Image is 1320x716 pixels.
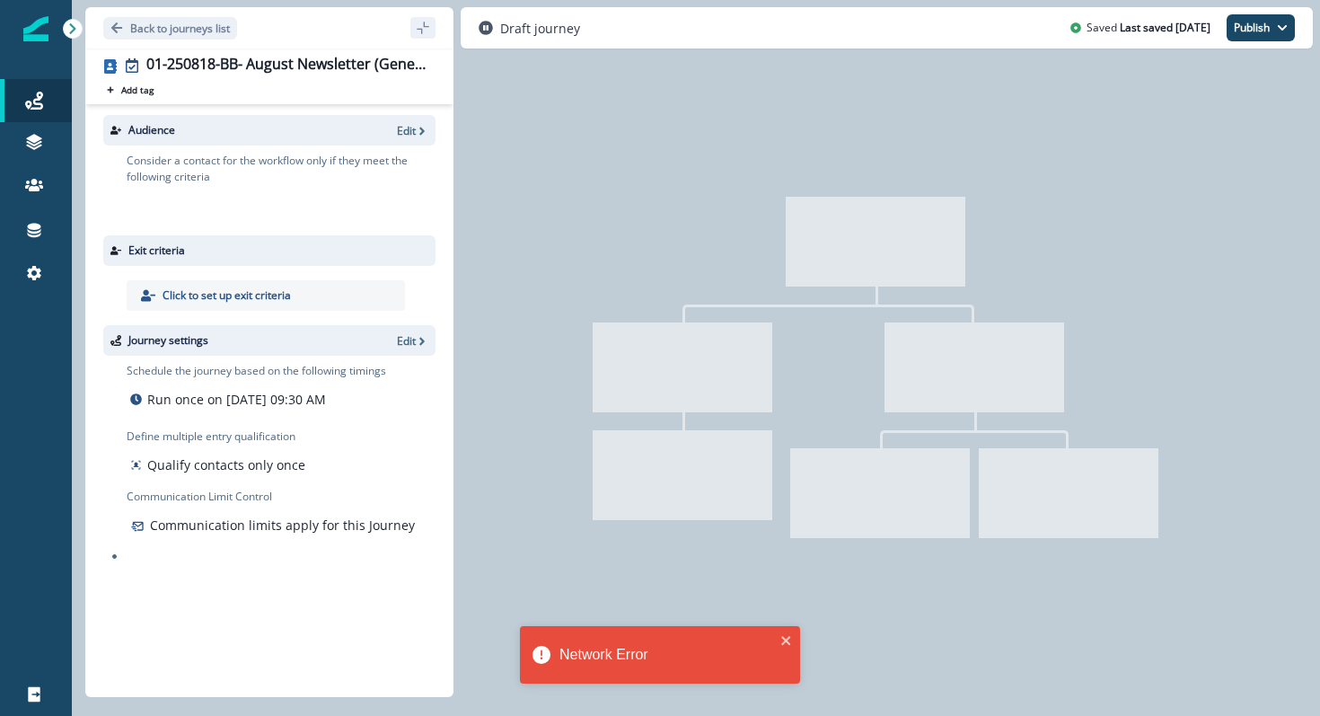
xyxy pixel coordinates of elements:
p: Edit [397,123,416,138]
div: Network Error [559,644,775,666]
p: Audience [128,122,175,138]
p: Define multiple entry qualification [127,429,309,445]
p: Edit [397,333,416,349]
p: Communication Limit Control [127,489,436,505]
p: Qualify contacts only once [147,455,305,474]
p: Click to set up exit criteria [163,287,291,304]
img: Inflection [23,16,48,41]
button: sidebar collapse toggle [410,17,436,39]
button: Publish [1227,14,1295,41]
button: Edit [397,123,428,138]
p: Draft journey [500,19,580,38]
p: Exit criteria [128,243,185,259]
p: Schedule the journey based on the following timings [127,363,386,379]
p: Communication limits apply for this Journey [150,516,415,535]
button: close [780,633,793,648]
p: Journey settings [128,332,208,349]
p: Add tag [121,84,154,95]
div: 01-250818-BB- August Newsletter (General) [146,56,428,75]
button: Go back [103,17,237,40]
button: Add tag [103,83,157,97]
p: Saved [1087,20,1117,36]
p: Back to journeys list [130,21,230,36]
p: Last saved [DATE] [1120,20,1210,36]
p: Run once on [DATE] 09:30 AM [147,390,326,409]
button: Edit [397,333,428,349]
p: Consider a contact for the workflow only if they meet the following criteria [127,153,436,185]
